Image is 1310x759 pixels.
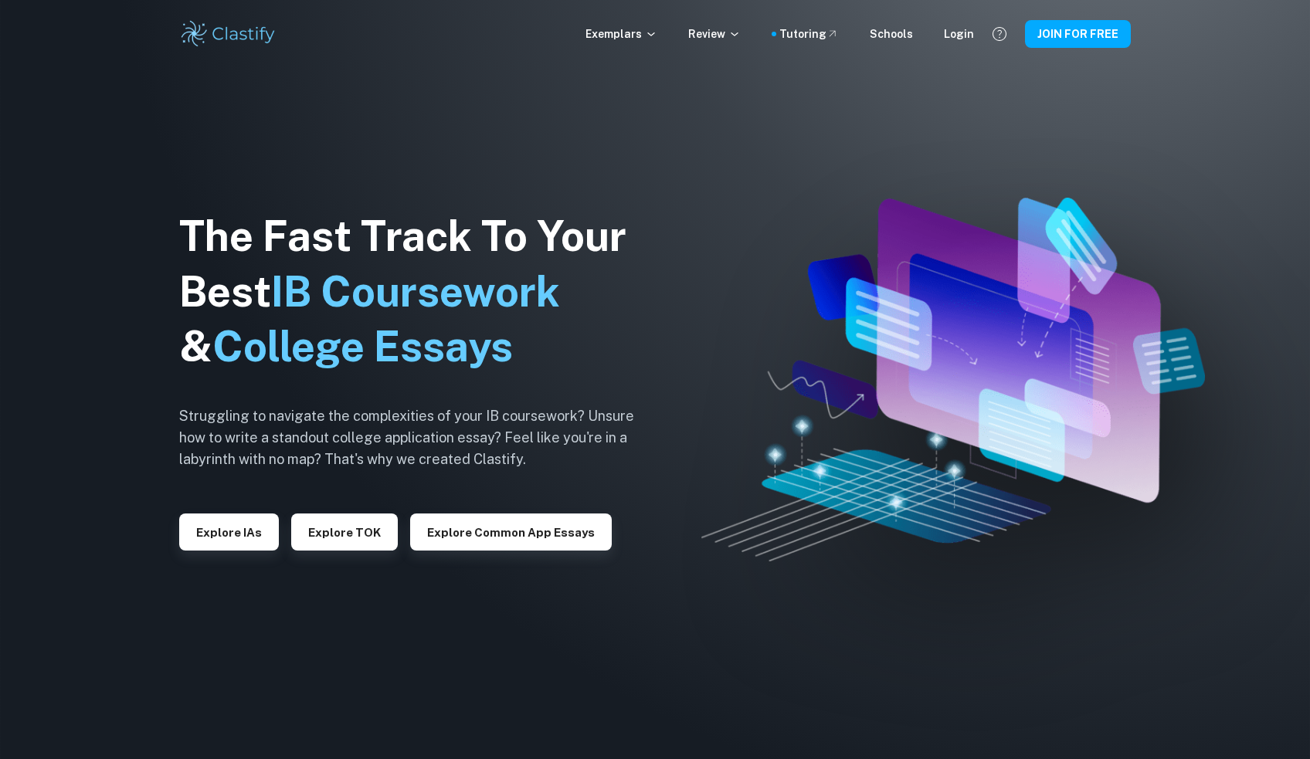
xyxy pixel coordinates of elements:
a: Schools [870,25,913,42]
button: Explore Common App essays [410,513,612,551]
img: Clastify hero [701,198,1206,562]
h6: Struggling to navigate the complexities of your IB coursework? Unsure how to write a standout col... [179,405,658,470]
button: Help and Feedback [986,21,1013,47]
a: Explore IAs [179,524,279,539]
button: Explore IAs [179,513,279,551]
p: Exemplars [585,25,657,42]
img: Clastify logo [179,19,277,49]
button: JOIN FOR FREE [1025,20,1131,48]
span: IB Coursework [271,267,560,316]
button: Explore TOK [291,513,398,551]
p: Review [688,25,741,42]
a: Explore TOK [291,524,398,539]
a: Login [944,25,974,42]
a: Explore Common App essays [410,524,612,539]
span: College Essays [212,322,513,371]
a: Tutoring [779,25,839,42]
h1: The Fast Track To Your Best & [179,208,658,375]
